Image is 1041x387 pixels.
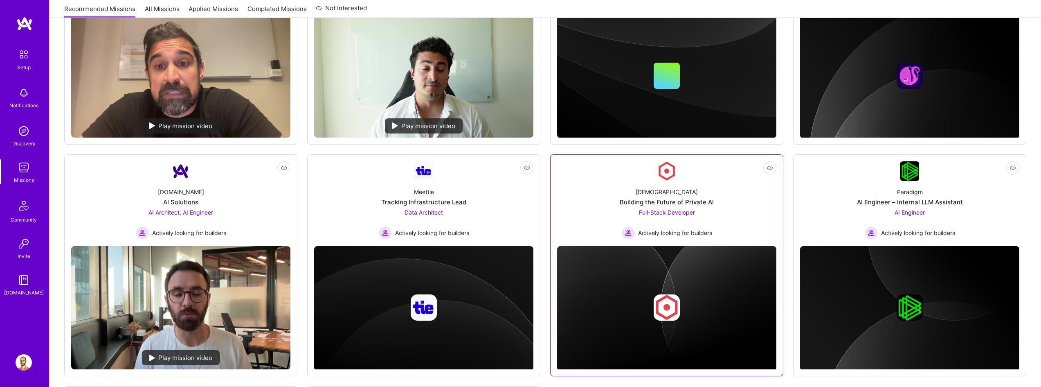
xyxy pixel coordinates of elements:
div: Building the Future of Private AI [620,198,714,206]
a: Applied Missions [189,5,238,18]
i: icon EyeClosed [1010,165,1016,171]
img: play [149,122,155,129]
span: Actively looking for builders [152,229,226,237]
span: AI Engineer [895,209,925,216]
a: Recommended Missions [64,5,135,18]
img: setup [15,46,32,63]
a: Completed Missions [247,5,307,18]
img: Actively looking for builders [865,226,878,240]
div: Play mission video [142,118,220,134]
img: No Mission [314,14,533,138]
div: [DEMOGRAPHIC_DATA] [636,188,698,196]
a: Company Logo[DEMOGRAPHIC_DATA]Building the Future of Private AIFull-Stack Developer Actively look... [557,161,776,240]
span: Data Architect [405,209,443,216]
img: cover [800,246,1019,371]
div: Play mission video [385,118,463,134]
div: Invite [18,252,30,260]
span: Actively looking for builders [395,229,469,237]
span: Full-Stack Developer [639,209,695,216]
span: Actively looking for builders [638,229,712,237]
span: Actively looking for builders [881,229,955,237]
img: Company Logo [171,161,191,181]
a: Company Logo[DOMAIN_NAME]AI SolutionsAI Architect, AI Engineer Actively looking for buildersActiv... [71,161,290,240]
img: Company Logo [657,161,677,181]
img: guide book [16,272,32,288]
img: teamwork [16,159,32,176]
img: discovery [16,123,32,139]
img: play [392,122,398,129]
div: Setup [17,63,31,72]
img: Company Logo [900,161,920,181]
div: Missions [14,176,34,184]
div: [DOMAIN_NAME] [4,288,44,297]
img: bell [16,85,32,101]
img: User Avatar [16,354,32,371]
div: Notifications [9,101,38,110]
img: logo [16,16,33,31]
div: Meettie [414,188,434,196]
img: Company logo [897,294,923,321]
img: Community [14,196,34,215]
img: No Mission [71,14,290,138]
img: Actively looking for builders [136,226,149,240]
a: All Missions [145,5,180,18]
a: User Avatar [13,354,34,371]
img: play [149,355,155,361]
img: cover [314,246,533,371]
img: No Mission [71,246,290,370]
div: Paradigm [897,188,923,196]
img: Actively looking for builders [379,226,392,240]
img: Company Logo [414,162,434,180]
i: icon EyeClosed [524,165,530,171]
div: Play mission video [142,350,220,365]
div: [DOMAIN_NAME] [158,188,204,196]
i: icon EyeClosed [281,165,287,171]
a: Company LogoParadigmAI Engineer – Internal LLM AssistantAI Engineer Actively looking for builders... [800,161,1019,240]
img: Actively looking for builders [622,226,635,240]
div: AI Solutions [163,198,198,206]
img: Company logo [411,294,437,321]
span: AI Architect, AI Engineer [148,209,213,216]
div: Tracking Infrastructure Lead [381,198,466,206]
img: Company logo [654,294,680,321]
div: AI Engineer – Internal LLM Assistant [857,198,963,206]
div: Community [11,215,37,224]
img: Invite [16,235,32,252]
a: Not Interested [316,3,367,18]
a: Company LogoMeettieTracking Infrastructure LeadData Architect Actively looking for buildersActive... [314,161,533,240]
i: icon EyeClosed [767,165,773,171]
img: cover [557,246,776,371]
div: Discovery [12,139,36,148]
img: Company logo [897,63,923,89]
